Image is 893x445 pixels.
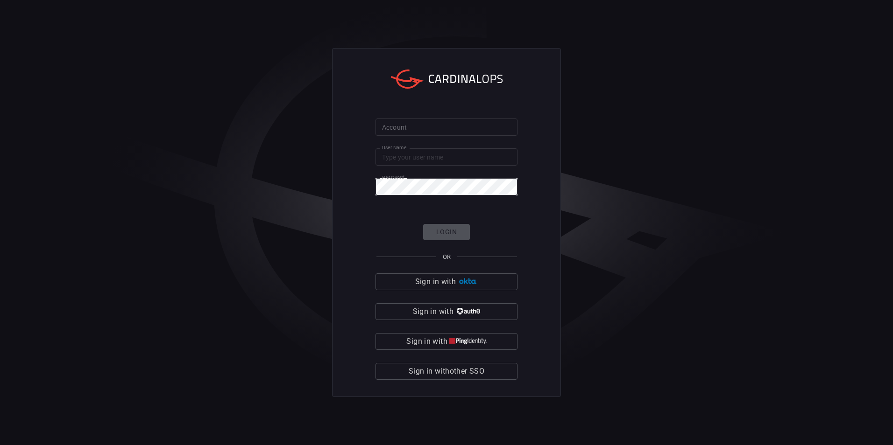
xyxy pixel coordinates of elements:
span: Sign in with other SSO [409,365,484,378]
img: quu4iresuhQAAAABJRU5ErkJggg== [449,338,487,345]
span: Sign in with [415,275,456,288]
button: Sign in with [376,273,517,290]
label: Password [382,174,404,181]
span: OR [443,253,451,260]
img: Ad5vKXme8s1CQAAAABJRU5ErkJggg== [458,278,478,285]
button: Sign in withother SSO [376,363,517,380]
button: Sign in with [376,303,517,320]
input: Type your user name [376,148,517,166]
button: Sign in with [376,333,517,350]
input: Type your account [376,118,517,136]
label: User Name [382,144,406,151]
span: Sign in with [413,305,454,318]
img: vP8Hhh4KuCH8AavWKdZY7RZgAAAAASUVORK5CYII= [455,308,480,315]
span: Sign in with [406,335,447,348]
